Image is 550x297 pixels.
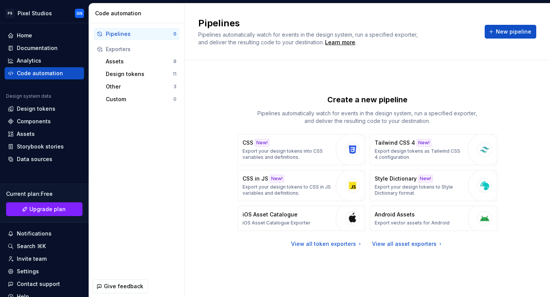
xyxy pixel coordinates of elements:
span: Pipelines automatically watch for events in the design system, run a specified exporter, and deli... [198,31,419,45]
a: Data sources [5,153,84,165]
a: Upgrade plan [6,202,82,216]
div: Invite team [17,255,47,263]
div: Other [106,83,173,90]
div: Code automation [17,69,63,77]
span: New pipeline [496,28,531,36]
div: New! [417,139,431,147]
button: Notifications [5,228,84,240]
div: Documentation [17,44,58,52]
div: Data sources [17,155,52,163]
div: Assets [17,130,35,138]
span: Give feedback [104,282,143,290]
a: Components [5,115,84,128]
button: CSS in JSNew!Export your design tokens to CSS in JS variables and definitions. [238,170,365,201]
a: Assets [5,128,84,140]
div: Notifications [17,230,52,237]
button: Other3 [103,81,180,93]
button: PSPixel StudiosGN [2,5,87,21]
div: Exporters [106,45,176,53]
div: Pixel Studios [18,10,52,17]
p: Tailwind CSS 4 [375,139,415,147]
a: Storybook stories [5,140,84,153]
p: Pipelines automatically watch for events in the design system, run a specified exporter, and deli... [253,110,482,125]
div: Code automation [95,10,181,17]
a: Home [5,29,84,42]
button: Give feedback [93,279,148,293]
button: CSSNew!Export your design tokens into CSS variables and definitions. [238,134,365,165]
div: 11 [173,71,176,77]
span: . [324,40,356,45]
a: Code automation [5,67,84,79]
div: Design system data [6,93,51,99]
button: Custom0 [103,93,180,105]
div: Contact support [17,280,60,288]
p: CSS in JS [243,175,268,182]
div: 0 [173,31,176,37]
button: New pipeline [485,25,536,39]
div: Settings [17,268,39,275]
a: Documentation [5,42,84,54]
div: Design tokens [106,70,173,78]
div: PS [5,9,15,18]
button: iOS Asset CatalogueiOS Asset Catalogue Exporter [238,206,365,231]
p: Export vector assets for Android [375,220,450,226]
button: Android AssetsExport vector assets for Android [370,206,497,231]
div: New! [255,139,269,147]
div: Current plan : Free [6,190,82,198]
a: Settings [5,265,84,278]
p: Create a new pipeline [327,94,408,105]
p: Style Dictionary [375,175,417,182]
p: iOS Asset Catalogue [243,211,298,218]
p: Export your design tokens to Style Dictionary format. [375,184,464,196]
div: New! [270,175,284,182]
div: GN [76,10,82,16]
a: Learn more [325,39,355,46]
a: View all asset exporters [372,240,443,248]
a: Invite team [5,253,84,265]
button: Style DictionaryNew!Export your design tokens to Style Dictionary format. [370,170,497,201]
div: Home [17,32,32,39]
button: Tailwind CSS 4New!Export design tokens as Tailwind CSS 4 configuration. [370,134,497,165]
div: Storybook stories [17,143,64,150]
div: 0 [173,96,176,102]
p: Android Assets [375,211,415,218]
div: Design tokens [17,105,55,113]
button: Contact support [5,278,84,290]
button: Assets8 [103,55,180,68]
p: iOS Asset Catalogue Exporter [243,220,311,226]
p: Export your design tokens into CSS variables and definitions. [243,148,332,160]
div: Custom [106,95,173,103]
button: Design tokens11 [103,68,180,80]
span: Upgrade plan [29,205,66,213]
div: New! [418,175,433,182]
div: Search ⌘K [17,242,46,250]
div: 8 [173,58,176,65]
p: Export design tokens as Tailwind CSS 4 configuration. [375,148,464,160]
a: View all token exporters [291,240,363,248]
button: Pipelines0 [94,28,180,40]
div: Pipelines [106,30,173,38]
a: Design tokens [5,103,84,115]
h2: Pipelines [198,17,476,29]
p: Export your design tokens to CSS in JS variables and definitions. [243,184,332,196]
button: Search ⌘K [5,240,84,252]
div: 3 [173,84,176,90]
p: CSS [243,139,253,147]
div: Analytics [17,57,41,65]
div: Components [17,118,51,125]
div: Assets [106,58,173,65]
a: Analytics [5,55,84,67]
